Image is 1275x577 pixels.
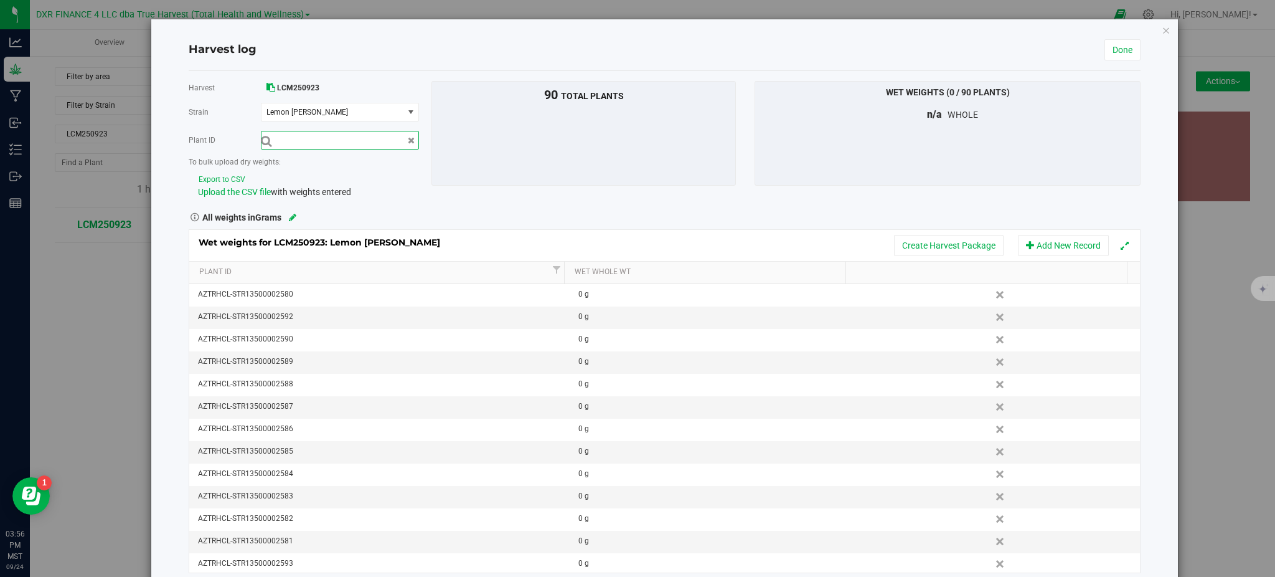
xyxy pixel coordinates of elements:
a: Delete [992,533,1010,550]
span: Plant ID [189,136,215,145]
div: 0 g [578,356,854,368]
span: Grams [255,212,281,222]
div: 0 g [578,423,854,435]
div: AZTRHCL-STR13500002584 [198,468,568,480]
div: AZTRHCL-STR13500002589 [198,356,568,368]
a: Plant Id [199,267,550,277]
export-to-csv: wet-weight-harvest-modal [198,174,246,184]
strong: All weights in [202,208,281,224]
a: Delete [992,489,1010,505]
a: Delete [992,354,1010,370]
span: LCM250923 [277,83,319,92]
div: AZTRHCL-STR13500002593 [198,558,568,570]
button: Create Harvest Package [894,235,1004,256]
div: AZTRHCL-STR13500002590 [198,333,568,345]
iframe: Resource center [12,477,50,515]
button: Add New Record [1018,235,1109,256]
a: Delete [992,556,1010,572]
span: Strain [189,108,209,117]
a: Delete [992,376,1010,393]
div: 0 g [578,490,854,502]
a: Delete [992,511,1010,527]
div: AZTRHCL-STR13500002592 [198,311,568,323]
a: Delete [992,466,1010,482]
a: Delete [992,399,1010,415]
h5: To bulk upload dry weights: [189,158,422,166]
div: AZTRHCL-STR13500002581 [198,535,568,547]
a: Wet Whole Wt [575,267,841,277]
div: AZTRHCL-STR13500002587 [198,401,568,412]
a: Filter [549,262,564,277]
div: 0 g [578,311,854,323]
span: total plants [561,91,624,101]
div: AZTRHCL-STR13500002582 [198,513,568,525]
div: AZTRHCL-STR13500002586 [198,423,568,435]
div: 0 g [578,468,854,480]
div: 0 g [578,535,854,547]
a: Delete [992,331,1010,348]
a: Delete [992,309,1010,325]
a: Delete [992,421,1010,437]
a: Delete [992,287,1010,303]
div: 0 g [578,333,854,345]
span: n/a [927,108,942,120]
span: Lemon [PERSON_NAME] [266,108,393,117]
div: AZTRHCL-STR13500002583 [198,490,568,502]
button: Export to CSV [198,174,246,186]
h4: Harvest log [189,42,256,58]
span: Wet weights for LCM250923: Lemon [PERSON_NAME] [199,237,453,248]
iframe: Resource center unread badge [37,475,52,490]
div: AZTRHCL-STR13500002588 [198,378,568,390]
span: Harvest [189,83,215,92]
div: AZTRHCL-STR13500002580 [198,288,568,300]
a: Delete [992,444,1010,460]
div: 0 g [578,288,854,300]
span: (0 / 90 plants) [946,87,1010,97]
button: Expand [1116,236,1134,254]
span: Wet Weights [886,87,944,97]
div: 0 g [578,446,854,457]
div: with weights entered [198,186,422,199]
span: Upload the CSV file [198,187,271,197]
input: Search by Plant ID [261,131,420,150]
div: 0 g [578,378,854,390]
div: 0 g [578,558,854,570]
span: whole [948,110,978,120]
div: 0 g [578,401,854,412]
span: select [403,103,418,121]
a: Done [1104,39,1141,60]
div: 0 g [578,513,854,525]
div: AZTRHCL-STR13500002585 [198,446,568,457]
span: 90 [544,87,558,102]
